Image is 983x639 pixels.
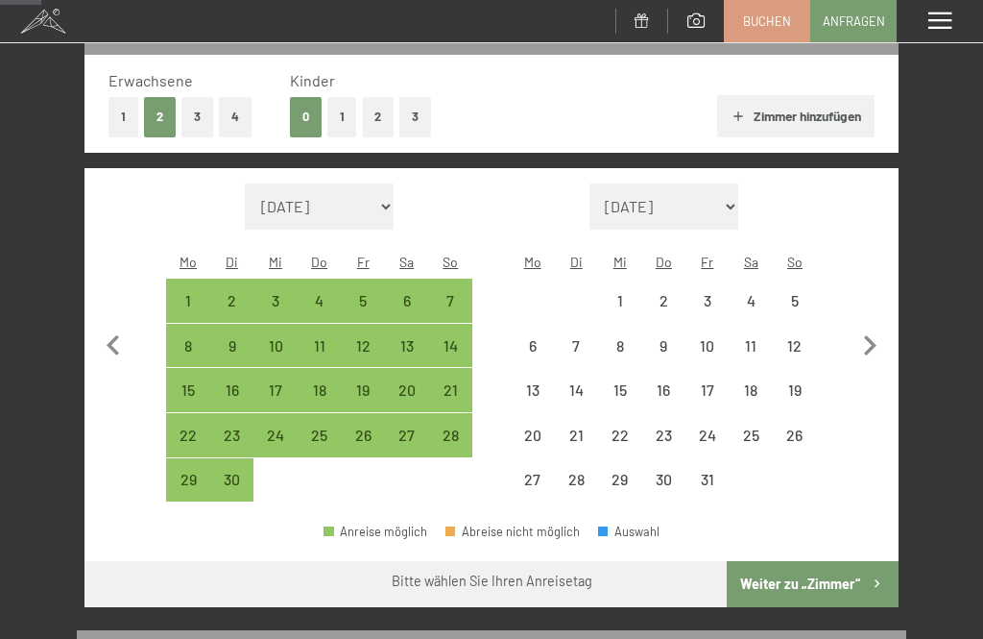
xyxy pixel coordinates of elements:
[387,382,427,423] div: 20
[93,184,133,503] button: Vorheriger Monat
[255,382,296,423] div: 17
[787,254,803,270] abbr: Sonntag
[600,428,640,468] div: 22
[644,338,684,379] div: 9
[730,324,774,368] div: Sat Oct 11 2025
[642,413,686,457] div: Anreise nicht möglich
[212,293,252,333] div: 2
[429,324,473,368] div: Sun Sep 14 2025
[598,458,642,503] div: Anreise nicht möglich
[327,97,357,136] button: 1
[598,413,642,457] div: Wed Oct 22 2025
[598,324,642,368] div: Wed Oct 08 2025
[255,428,296,468] div: 24
[212,382,252,423] div: 16
[385,324,429,368] div: Sat Sep 13 2025
[166,279,210,323] div: Anreise möglich
[341,279,385,323] div: Anreise möglich
[429,368,473,412] div: Sun Sep 21 2025
[363,97,395,136] button: 2
[642,413,686,457] div: Thu Oct 23 2025
[511,368,555,412] div: Anreise nicht möglich
[773,324,817,368] div: Anreise nicht möglich
[290,71,335,89] span: Kinder
[727,561,899,607] button: Weiter zu „Zimmer“
[210,368,254,412] div: Anreise möglich
[166,279,210,323] div: Mon Sep 01 2025
[644,428,684,468] div: 23
[773,279,817,323] div: Anreise nicht möglich
[431,382,471,423] div: 21
[775,382,815,423] div: 19
[570,254,583,270] abbr: Dienstag
[341,368,385,412] div: Anreise möglich
[598,368,642,412] div: Wed Oct 15 2025
[513,338,553,379] div: 6
[166,368,210,412] div: Mon Sep 15 2025
[642,324,686,368] div: Thu Oct 09 2025
[210,368,254,412] div: Tue Sep 16 2025
[524,254,541,270] abbr: Montag
[429,279,473,323] div: Anreise möglich
[399,254,414,270] abbr: Samstag
[744,254,758,270] abbr: Samstag
[598,526,659,538] div: Auswahl
[144,97,176,136] button: 2
[775,293,815,333] div: 5
[717,95,874,137] button: Zimmer hinzufügen
[554,368,598,412] div: Anreise nicht möglich
[166,413,210,457] div: Anreise möglich
[600,382,640,423] div: 15
[300,338,340,379] div: 11
[773,413,817,457] div: Anreise nicht möglich
[385,413,429,457] div: Sat Sep 27 2025
[600,472,640,512] div: 29
[725,1,809,41] a: Buchen
[613,254,627,270] abbr: Mittwoch
[685,279,730,323] div: Fri Oct 03 2025
[210,458,254,503] div: Tue Sep 30 2025
[513,472,553,512] div: 27
[554,458,598,503] div: Tue Oct 28 2025
[685,279,730,323] div: Anreise nicht möglich
[343,428,383,468] div: 26
[392,572,592,591] div: Bitte wählen Sie Ihren Anreisetag
[300,428,340,468] div: 25
[253,324,298,368] div: Wed Sep 10 2025
[556,472,596,512] div: 28
[644,382,684,423] div: 16
[685,324,730,368] div: Anreise nicht möglich
[253,279,298,323] div: Anreise möglich
[850,184,890,503] button: Nächster Monat
[166,458,210,503] div: Anreise möglich
[511,458,555,503] div: Anreise nicht möglich
[212,428,252,468] div: 23
[687,382,728,423] div: 17
[253,368,298,412] div: Anreise möglich
[210,279,254,323] div: Tue Sep 02 2025
[431,428,471,468] div: 28
[180,254,197,270] abbr: Montag
[773,324,817,368] div: Sun Oct 12 2025
[511,324,555,368] div: Anreise nicht möglich
[219,97,252,136] button: 4
[598,324,642,368] div: Anreise nicht möglich
[166,324,210,368] div: Anreise möglich
[642,458,686,503] div: Anreise nicht möglich
[687,293,728,333] div: 3
[343,382,383,423] div: 19
[556,338,596,379] div: 7
[168,428,208,468] div: 22
[687,428,728,468] div: 24
[343,293,383,333] div: 5
[513,428,553,468] div: 20
[166,368,210,412] div: Anreise möglich
[511,458,555,503] div: Mon Oct 27 2025
[644,472,684,512] div: 30
[290,97,322,136] button: 0
[811,1,896,41] a: Anfragen
[341,413,385,457] div: Fri Sep 26 2025
[341,368,385,412] div: Fri Sep 19 2025
[311,254,327,270] abbr: Donnerstag
[554,324,598,368] div: Anreise nicht möglich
